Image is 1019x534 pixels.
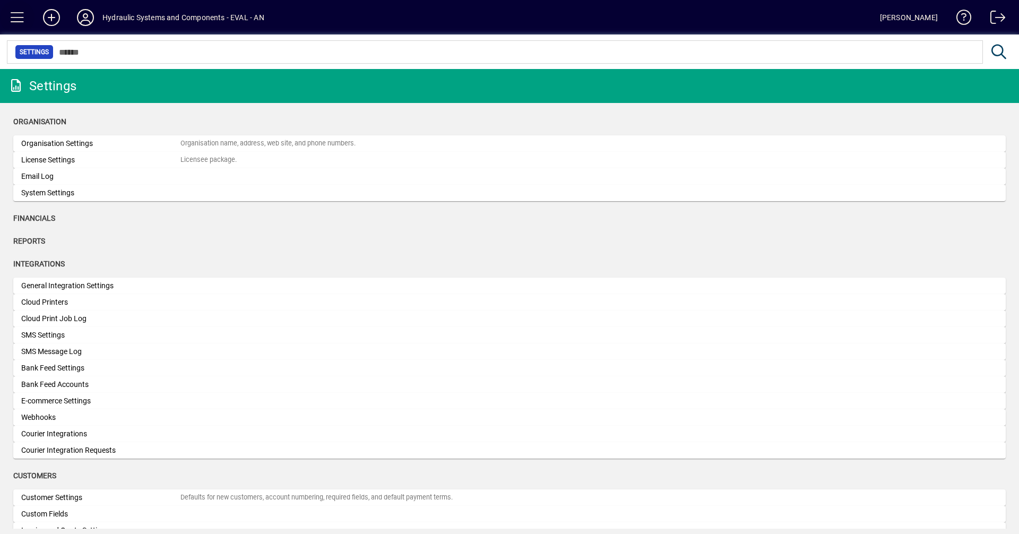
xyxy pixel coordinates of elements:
[68,8,102,27] button: Profile
[13,426,1006,442] a: Courier Integrations
[13,117,66,126] span: Organisation
[13,135,1006,152] a: Organisation SettingsOrganisation name, address, web site, and phone numbers.
[982,2,1006,37] a: Logout
[21,492,180,503] div: Customer Settings
[21,412,180,423] div: Webhooks
[180,493,453,503] div: Defaults for new customers, account numbering, required fields, and default payment terms.
[880,9,938,26] div: [PERSON_NAME]
[21,280,180,291] div: General Integration Settings
[13,168,1006,185] a: Email Log
[21,379,180,390] div: Bank Feed Accounts
[13,278,1006,294] a: General Integration Settings
[13,506,1006,522] a: Custom Fields
[21,395,180,407] div: E-commerce Settings
[13,237,45,245] span: Reports
[13,442,1006,459] a: Courier Integration Requests
[21,330,180,341] div: SMS Settings
[13,260,65,268] span: Integrations
[21,154,180,166] div: License Settings
[13,327,1006,343] a: SMS Settings
[21,138,180,149] div: Organisation Settings
[13,294,1006,311] a: Cloud Printers
[948,2,972,37] a: Knowledge Base
[21,509,180,520] div: Custom Fields
[13,393,1006,409] a: E-commerce Settings
[13,471,56,480] span: Customers
[8,77,76,94] div: Settings
[13,376,1006,393] a: Bank Feed Accounts
[13,214,55,222] span: Financials
[13,185,1006,201] a: System Settings
[13,409,1006,426] a: Webhooks
[180,155,237,165] div: Licensee package.
[13,489,1006,506] a: Customer SettingsDefaults for new customers, account numbering, required fields, and default paym...
[21,171,180,182] div: Email Log
[21,313,180,324] div: Cloud Print Job Log
[20,47,49,57] span: Settings
[21,445,180,456] div: Courier Integration Requests
[21,346,180,357] div: SMS Message Log
[13,360,1006,376] a: Bank Feed Settings
[180,139,356,149] div: Organisation name, address, web site, and phone numbers.
[13,311,1006,327] a: Cloud Print Job Log
[21,428,180,440] div: Courier Integrations
[13,343,1006,360] a: SMS Message Log
[21,363,180,374] div: Bank Feed Settings
[21,187,180,199] div: System Settings
[13,152,1006,168] a: License SettingsLicensee package.
[102,9,264,26] div: Hydraulic Systems and Components - EVAL - AN
[21,297,180,308] div: Cloud Printers
[34,8,68,27] button: Add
